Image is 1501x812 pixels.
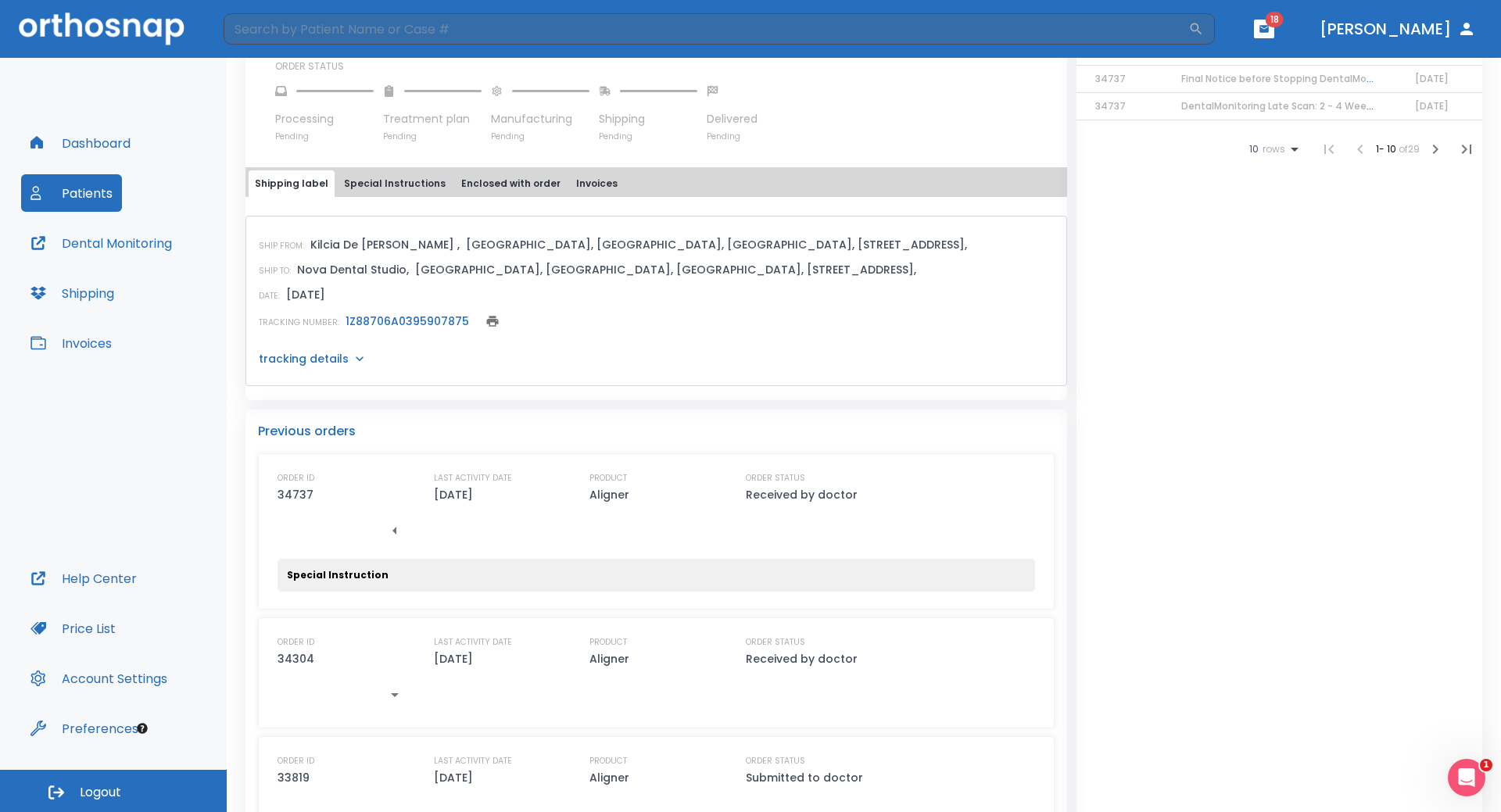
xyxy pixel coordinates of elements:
[707,131,758,142] p: Pending
[589,471,627,485] p: PRODUCT
[224,13,1188,45] input: Search by Patient Name or Case #
[455,170,567,197] button: Enclosed with order
[259,239,304,253] p: SHIP FROM:
[1415,72,1449,85] span: [DATE]
[21,324,121,362] button: Invoices
[1480,759,1492,771] span: 1
[21,224,181,262] button: Dental Monitoring
[346,313,469,329] a: 1Z88706A0395907875
[589,768,629,787] p: Aligner
[589,485,629,504] p: Aligner
[278,754,314,768] p: ORDER ID
[21,174,122,212] button: Patients
[259,289,280,303] p: DATE:
[746,649,858,668] p: Received by doctor
[746,471,805,485] p: ORDER STATUS
[1249,144,1259,155] span: 10
[1415,99,1449,113] span: [DATE]
[1399,142,1420,156] span: of 29
[434,649,473,668] p: [DATE]
[21,710,148,747] button: Preferences
[19,13,184,45] img: Orthosnap
[249,170,335,197] button: Shipping label
[570,170,624,197] button: Invoices
[278,635,314,649] p: ORDER ID
[80,784,121,801] span: Logout
[135,721,149,735] div: Tooltip anchor
[434,768,473,787] p: [DATE]
[1095,72,1126,85] span: 34737
[415,260,916,279] p: [GEOGRAPHIC_DATA], [GEOGRAPHIC_DATA], [GEOGRAPHIC_DATA], [STREET_ADDRESS],
[21,560,146,597] button: Help Center
[278,768,310,787] p: 33819
[275,131,374,142] p: Pending
[466,235,967,254] p: [GEOGRAPHIC_DATA], [GEOGRAPHIC_DATA], [GEOGRAPHIC_DATA], [STREET_ADDRESS],
[589,649,629,668] p: Aligner
[286,285,325,304] p: [DATE]
[278,649,314,668] p: 34304
[599,131,697,142] p: Pending
[338,170,452,197] button: Special Instructions
[589,754,627,768] p: PRODUCT
[259,264,291,278] p: SHIP TO:
[278,485,313,504] p: 34737
[275,59,1056,73] p: ORDER STATUS
[310,235,460,254] p: Kilcia De [PERSON_NAME] ,
[434,485,473,504] p: [DATE]
[1095,99,1126,113] span: 34737
[275,111,374,127] p: Processing
[599,111,697,127] p: Shipping
[746,635,805,649] p: ORDER STATUS
[21,610,125,647] button: Price List
[434,635,512,649] p: LAST ACTIVITY DATE
[21,274,124,312] button: Shipping
[259,351,349,367] p: tracking details
[21,660,177,697] button: Account Settings
[259,316,339,330] p: TRACKING NUMBER:
[258,422,1055,441] p: Previous orders
[434,471,512,485] p: LAST ACTIVITY DATE
[249,170,1064,197] div: tabs
[707,111,758,127] p: Delivered
[278,471,314,485] p: ORDER ID
[746,754,805,768] p: ORDER STATUS
[482,310,503,332] button: print
[491,131,589,142] p: Pending
[297,260,409,279] p: Nova Dental Studio,
[1266,12,1284,27] span: 18
[1259,144,1285,155] span: rows
[746,768,863,787] p: Submitted to doctor
[1181,72,1404,85] span: Final Notice before Stopping DentalMonitoring
[1376,142,1399,156] span: 1 - 10
[746,485,858,504] p: Received by doctor
[287,568,389,582] p: Special Instruction
[434,754,512,768] p: LAST ACTIVITY DATE
[383,131,482,142] p: Pending
[589,635,627,649] p: PRODUCT
[21,124,140,162] button: Dashboard
[383,111,482,127] p: Treatment plan
[1313,15,1482,43] button: [PERSON_NAME]
[491,111,589,127] p: Manufacturing
[1181,99,1436,113] span: DentalMonitoring Late Scan: 2 - 4 Weeks Notification
[1448,759,1485,796] iframe: Intercom live chat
